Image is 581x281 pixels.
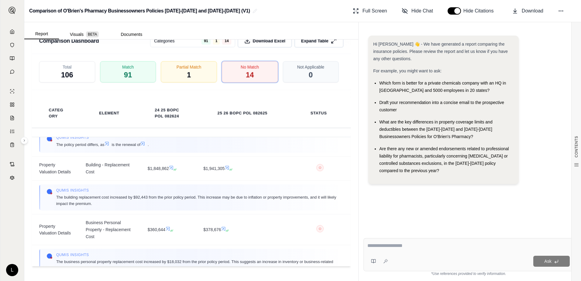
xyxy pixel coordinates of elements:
[253,38,285,44] span: Download Excel
[6,264,18,276] div: L
[24,29,59,39] button: Report
[124,70,132,80] span: 91
[510,5,546,17] button: Download
[63,64,72,70] span: Total
[201,37,210,44] span: 91
[318,165,321,170] span: ○
[574,136,579,158] span: CONTENTS
[4,112,20,124] a: Claim Coverage
[379,100,504,112] span: Draft your recommendation into a concise email to the prospective customer
[379,120,492,139] span: What are the key differences in property coverage limits and deductibles between the [DATE]-[DATE...
[210,106,275,120] th: 25 26 BOPC POL 082625
[150,34,235,47] button: Categories91114
[316,164,324,173] button: ○
[147,226,189,233] span: $360,644
[463,7,497,15] span: Hide Citations
[85,219,133,240] span: Business Personal Property - Replacement Cost
[59,29,110,39] button: Visuals
[4,158,20,170] a: Contract Analysis
[147,103,189,123] th: 24 25 BOPC POL 082624
[4,125,20,137] a: Custom Report
[4,85,20,97] a: Single Policy
[373,68,442,73] span: For example, you might want to ask:
[61,70,73,80] span: 106
[4,66,20,78] a: Chat
[56,135,149,140] span: Qumis INSIGHTS
[316,225,324,234] button: ○
[399,5,435,17] button: Hide Chat
[41,103,71,123] th: Category
[301,38,328,44] span: Expand Table
[373,42,508,61] span: Hi [PERSON_NAME] 👋 - We have generated a report comparing the insurance policies. Please review t...
[203,226,282,233] span: $378,676
[56,141,149,148] span: The policy period differs, as is the renewal of .
[56,194,336,207] span: The building replacement cost increased by $92,443 from the prior policy period. This increase ma...
[4,39,20,51] a: Documents Vault
[85,161,133,175] span: Building - Replacement Cost
[122,64,134,70] span: Match
[318,226,321,231] span: ○
[309,70,313,80] span: 0
[92,106,127,120] th: Element
[238,34,292,47] button: Download Excel
[110,29,153,39] button: Documents
[522,7,543,15] span: Download
[363,7,387,15] span: Full Screen
[4,139,20,151] a: Coverage Table
[39,223,71,236] span: Property Valuation Details
[4,172,20,184] a: Legal Search Engine
[411,7,433,15] span: Hide Chat
[297,64,324,70] span: Not Applicable
[56,252,336,257] span: Qumis INSIGHTS
[46,136,52,142] img: Qumis
[203,165,282,172] span: $1,941,305
[29,5,250,16] h2: Comparison of O'Brien's Pharmacy Businessowners Policies [DATE]-[DATE] and [DATE]-[DATE] (V1)
[246,70,254,80] span: 14
[187,70,191,80] span: 1
[379,146,509,173] span: Are there any new or amended endorsements related to professional liability for pharmacists, part...
[39,35,99,46] h3: Comparison Dashboard
[4,26,20,38] a: Home
[21,137,28,144] button: Expand sidebar
[154,38,175,44] span: Categories
[363,271,574,276] div: *Use references provided to verify information.
[241,64,259,70] span: No Match
[544,259,551,264] span: Ask
[4,52,20,64] a: Prompt Library
[46,189,52,195] img: Qumis
[46,253,52,259] img: Qumis
[56,258,336,271] span: The business personal property replacement cost increased by $18,032 from the prior policy period...
[56,188,336,193] span: Qumis INSIGHTS
[350,5,390,17] button: Full Screen
[213,37,220,44] span: 1
[9,7,16,14] img: Expand sidebar
[294,34,344,47] button: Expand Table
[6,4,18,16] button: Expand sidebar
[379,81,506,93] span: Which form is better for a private chemicals company with an HQ in [GEOGRAPHIC_DATA] and 5000 emp...
[4,99,20,111] a: Policy Comparisons
[147,165,189,172] span: $1,848,862
[39,161,71,175] span: Property Valuation Details
[86,31,99,37] span: BETA
[177,64,201,70] span: Partial Match
[303,106,334,120] th: Status
[222,37,231,44] span: 14
[533,256,570,267] button: Ask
